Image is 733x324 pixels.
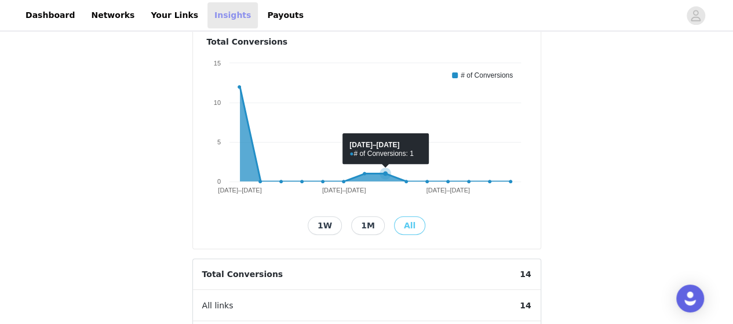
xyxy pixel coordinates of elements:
[84,2,141,28] a: Networks
[426,187,469,194] text: [DATE]–[DATE]
[193,259,293,290] span: Total Conversions
[213,99,220,106] text: 10
[217,139,220,145] text: 5
[193,290,243,321] span: All links
[144,2,205,28] a: Your Links
[218,187,261,194] text: [DATE]–[DATE]
[213,60,220,67] text: 15
[217,178,220,185] text: 0
[207,36,527,48] h4: Total Conversions
[308,216,342,235] button: 1W
[394,216,425,235] button: All
[207,2,258,28] a: Insights
[461,71,513,79] text: # of Conversions
[690,6,701,25] div: avatar
[510,290,540,321] span: 14
[322,187,365,194] text: [DATE]–[DATE]
[351,216,385,235] button: 1M
[676,285,704,312] div: Open Intercom Messenger
[510,259,540,290] span: 14
[19,2,82,28] a: Dashboard
[260,2,311,28] a: Payouts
